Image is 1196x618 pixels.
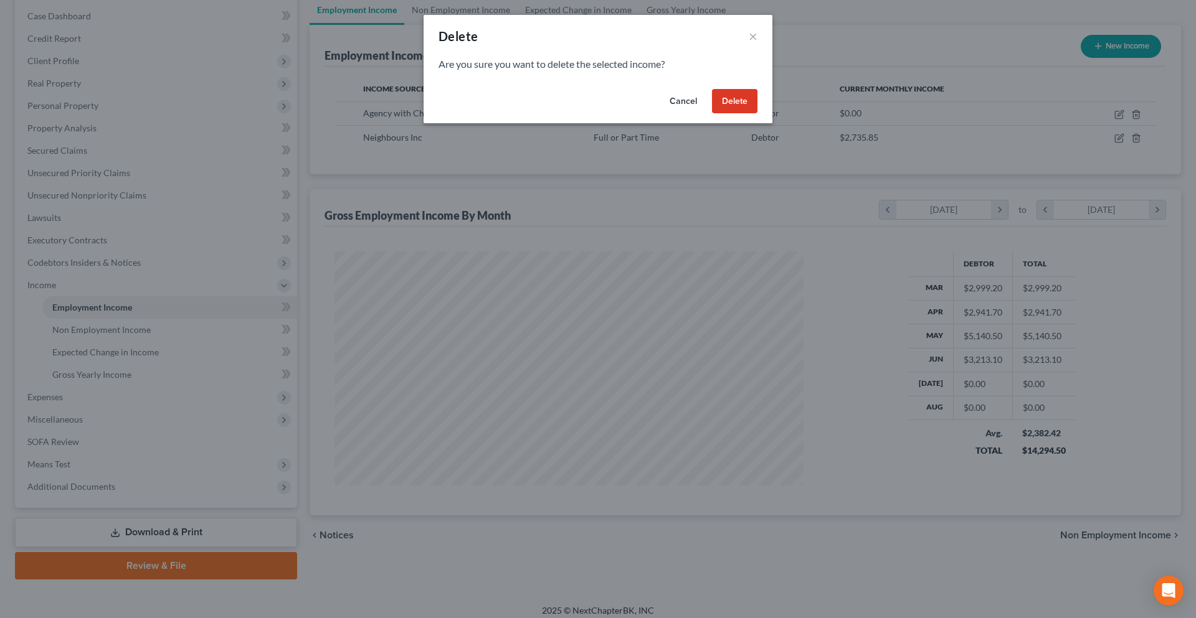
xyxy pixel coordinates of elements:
[660,89,707,114] button: Cancel
[439,57,757,72] p: Are you sure you want to delete the selected income?
[439,27,478,45] div: Delete
[749,29,757,44] button: ×
[1154,576,1184,606] div: Open Intercom Messenger
[712,89,757,114] button: Delete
